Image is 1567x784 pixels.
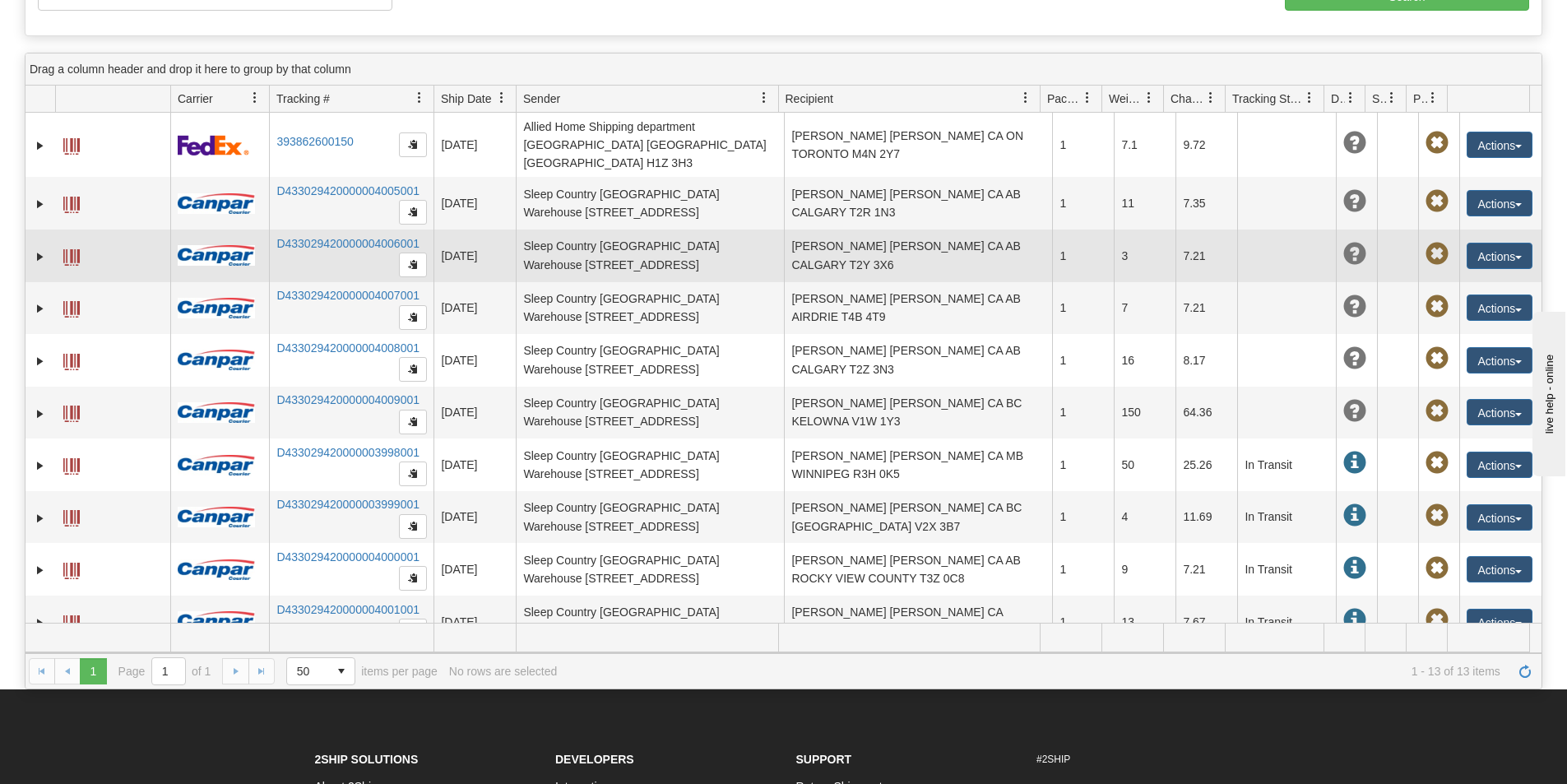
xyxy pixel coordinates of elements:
span: Pickup Not Assigned [1426,347,1449,370]
td: 1 [1052,177,1114,230]
td: 7.21 [1175,230,1237,282]
span: Shipment Issues [1372,90,1386,107]
button: Actions [1467,190,1532,216]
a: D433029420000004009001 [276,393,420,406]
a: Weight filter column settings [1135,84,1163,112]
td: 7.67 [1175,596,1237,648]
button: Actions [1467,452,1532,478]
td: Allied Home Shipping department [GEOGRAPHIC_DATA] [GEOGRAPHIC_DATA] [GEOGRAPHIC_DATA] H1Z 3H3 [516,113,784,177]
span: In Transit [1343,609,1366,632]
a: D433029420000004005001 [276,184,420,197]
td: [PERSON_NAME] [PERSON_NAME] CA AB CALGARY T2Y 3X6 [784,230,1052,282]
button: Copy to clipboard [399,132,427,157]
a: Label [63,503,80,529]
span: Page 1 [80,658,106,684]
td: 1 [1052,387,1114,439]
span: Unknown [1343,132,1366,155]
span: Pickup Not Assigned [1426,190,1449,213]
span: Pickup Not Assigned [1426,243,1449,266]
button: Copy to clipboard [399,410,427,434]
button: Copy to clipboard [399,253,427,277]
a: Expand [32,406,49,422]
td: In Transit [1237,438,1336,491]
td: 11 [1114,177,1175,230]
td: Sleep Country [GEOGRAPHIC_DATA] Warehouse [STREET_ADDRESS] [516,230,784,282]
img: 14 - Canpar [178,193,255,214]
a: Tracking Status filter column settings [1296,84,1324,112]
span: 1 - 13 of 13 items [568,665,1500,678]
span: Pickup Not Assigned [1426,295,1449,318]
input: Page 1 [152,658,185,684]
button: Copy to clipboard [399,619,427,643]
a: Label [63,398,80,424]
a: Packages filter column settings [1073,84,1101,112]
strong: Developers [555,753,634,766]
td: [PERSON_NAME] [PERSON_NAME] CA AB CALGARY T2Z 3N3 [784,334,1052,387]
td: 7 [1114,282,1175,335]
td: 7.35 [1175,177,1237,230]
span: Unknown [1343,400,1366,423]
div: live help - online [12,14,152,26]
img: 14 - Canpar [178,507,255,527]
span: Page sizes drop down [286,657,355,685]
img: 14 - Canpar [178,402,255,423]
td: [PERSON_NAME] [PERSON_NAME] CA AB CALGARY T2R 1N3 [784,177,1052,230]
span: Pickup Not Assigned [1426,132,1449,155]
td: 3 [1114,230,1175,282]
a: D433029420000004008001 [276,341,420,355]
iframe: chat widget [1529,308,1565,476]
span: Unknown [1343,347,1366,370]
a: Expand [32,562,49,578]
a: D433029420000003998001 [276,446,420,459]
td: In Transit [1237,491,1336,544]
a: Sender filter column settings [750,84,778,112]
button: Copy to clipboard [399,305,427,330]
a: Charge filter column settings [1197,84,1225,112]
td: 50 [1114,438,1175,491]
td: 1 [1052,438,1114,491]
a: Label [63,608,80,634]
span: Weight [1109,90,1143,107]
a: Pickup Status filter column settings [1419,84,1447,112]
td: 7.21 [1175,543,1237,596]
span: items per page [286,657,438,685]
a: Expand [32,510,49,527]
img: 14 - Canpar [178,455,255,476]
td: 1 [1052,543,1114,596]
h6: #2SHIP [1036,754,1253,765]
td: 150 [1114,387,1175,439]
a: Label [63,555,80,582]
td: Sleep Country [GEOGRAPHIC_DATA] Warehouse [STREET_ADDRESS] [516,177,784,230]
button: Actions [1467,243,1532,269]
a: Expand [32,137,49,154]
span: Pickup Not Assigned [1426,609,1449,632]
strong: Support [796,753,852,766]
a: Label [63,346,80,373]
span: Tracking # [276,90,330,107]
button: Actions [1467,399,1532,425]
a: Expand [32,615,49,631]
span: Pickup Not Assigned [1426,452,1449,475]
a: D433029420000004001001 [276,603,420,616]
span: Unknown [1343,243,1366,266]
a: Refresh [1512,658,1538,684]
img: 14 - Canpar [178,559,255,580]
button: Actions [1467,132,1532,158]
a: Label [63,294,80,320]
span: Ship Date [441,90,491,107]
a: Label [63,189,80,216]
td: Sleep Country [GEOGRAPHIC_DATA] Warehouse [STREET_ADDRESS] [516,282,784,335]
span: In Transit [1343,557,1366,580]
td: [PERSON_NAME] [PERSON_NAME] CA [PERSON_NAME] T4C 0X1 [784,596,1052,648]
td: Sleep Country [GEOGRAPHIC_DATA] Warehouse [STREET_ADDRESS] [516,334,784,387]
td: 7.1 [1114,113,1175,177]
td: [PERSON_NAME] [PERSON_NAME] CA AB ROCKY VIEW COUNTY T3Z 0C8 [784,543,1052,596]
a: D433029420000004006001 [276,237,420,250]
a: Expand [32,248,49,265]
div: No rows are selected [449,665,558,678]
span: Pickup Status [1413,90,1427,107]
td: [PERSON_NAME] [PERSON_NAME] CA BC [GEOGRAPHIC_DATA] V2X 3B7 [784,491,1052,544]
td: [DATE] [433,438,516,491]
button: Actions [1467,556,1532,582]
a: Tracking # filter column settings [406,84,433,112]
